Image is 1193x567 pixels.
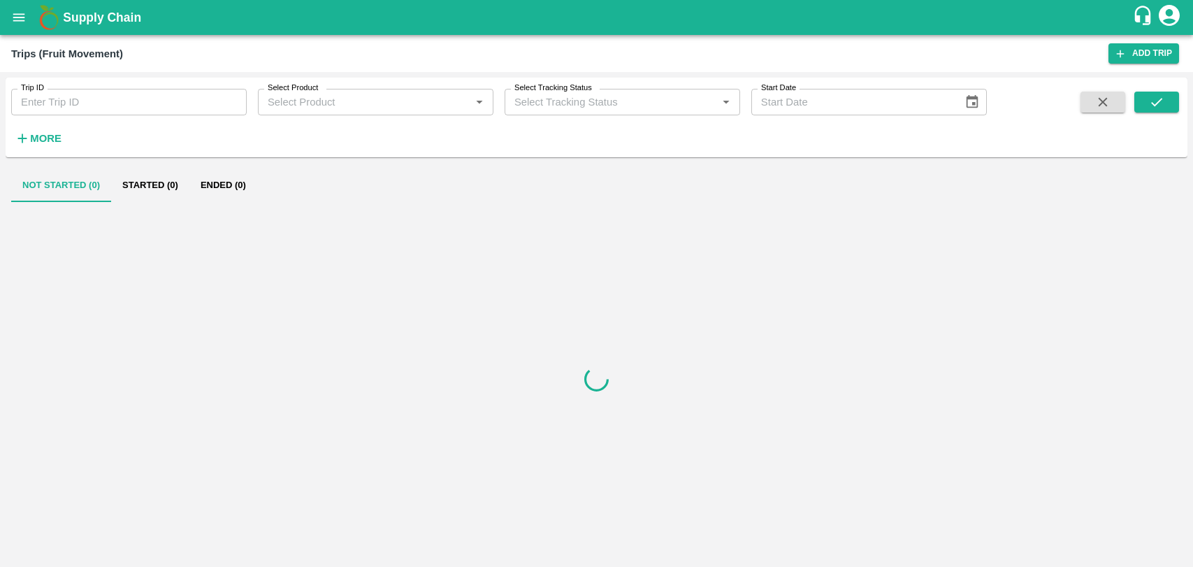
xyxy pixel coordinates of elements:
button: More [11,127,65,150]
button: Ended (0) [189,168,257,202]
button: Open [470,93,489,111]
button: open drawer [3,1,35,34]
input: Enter Trip ID [11,89,247,115]
a: Add Trip [1108,43,1179,64]
img: logo [35,3,63,31]
div: account of current user [1157,3,1182,32]
b: Supply Chain [63,10,141,24]
input: Select Product [262,93,466,111]
button: Open [717,93,735,111]
a: Supply Chain [63,8,1132,27]
button: Choose date [959,89,985,115]
div: customer-support [1132,5,1157,30]
button: Started (0) [111,168,189,202]
input: Select Tracking Status [509,93,695,111]
label: Trip ID [21,82,44,94]
label: Select Tracking Status [514,82,592,94]
strong: More [30,133,62,144]
button: Not Started (0) [11,168,111,202]
label: Start Date [761,82,796,94]
input: Start Date [751,89,953,115]
label: Select Product [268,82,318,94]
div: Trips (Fruit Movement) [11,45,123,63]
